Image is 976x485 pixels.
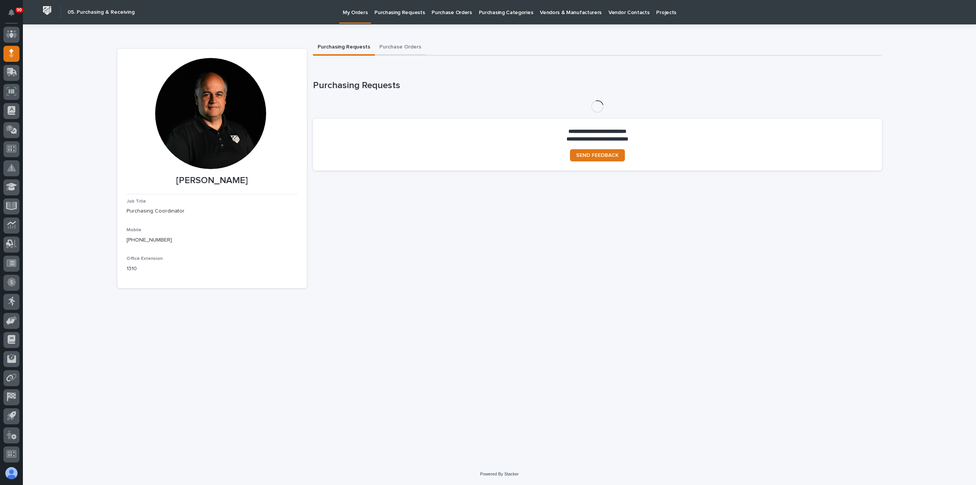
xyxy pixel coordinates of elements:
[127,199,146,204] span: Job Title
[576,153,619,158] span: SEND FEEDBACK
[127,207,298,215] p: Purchasing Coordinator
[3,465,19,481] button: users-avatar
[10,9,19,21] div: Notifications90
[480,472,518,476] a: Powered By Stacker
[127,175,298,186] p: [PERSON_NAME]
[127,256,163,261] span: Office Extension
[570,149,625,161] a: SEND FEEDBACK
[127,237,172,243] a: [PHONE_NUMBER]
[40,3,54,18] img: Workspace Logo
[127,228,141,232] span: Mobile
[67,9,135,16] h2: 05. Purchasing & Receiving
[313,80,882,91] h1: Purchasing Requests
[375,40,426,56] button: Purchase Orders
[3,5,19,21] button: Notifications
[17,7,22,13] p: 90
[127,265,298,273] p: 1310
[313,40,375,56] button: Purchasing Requests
